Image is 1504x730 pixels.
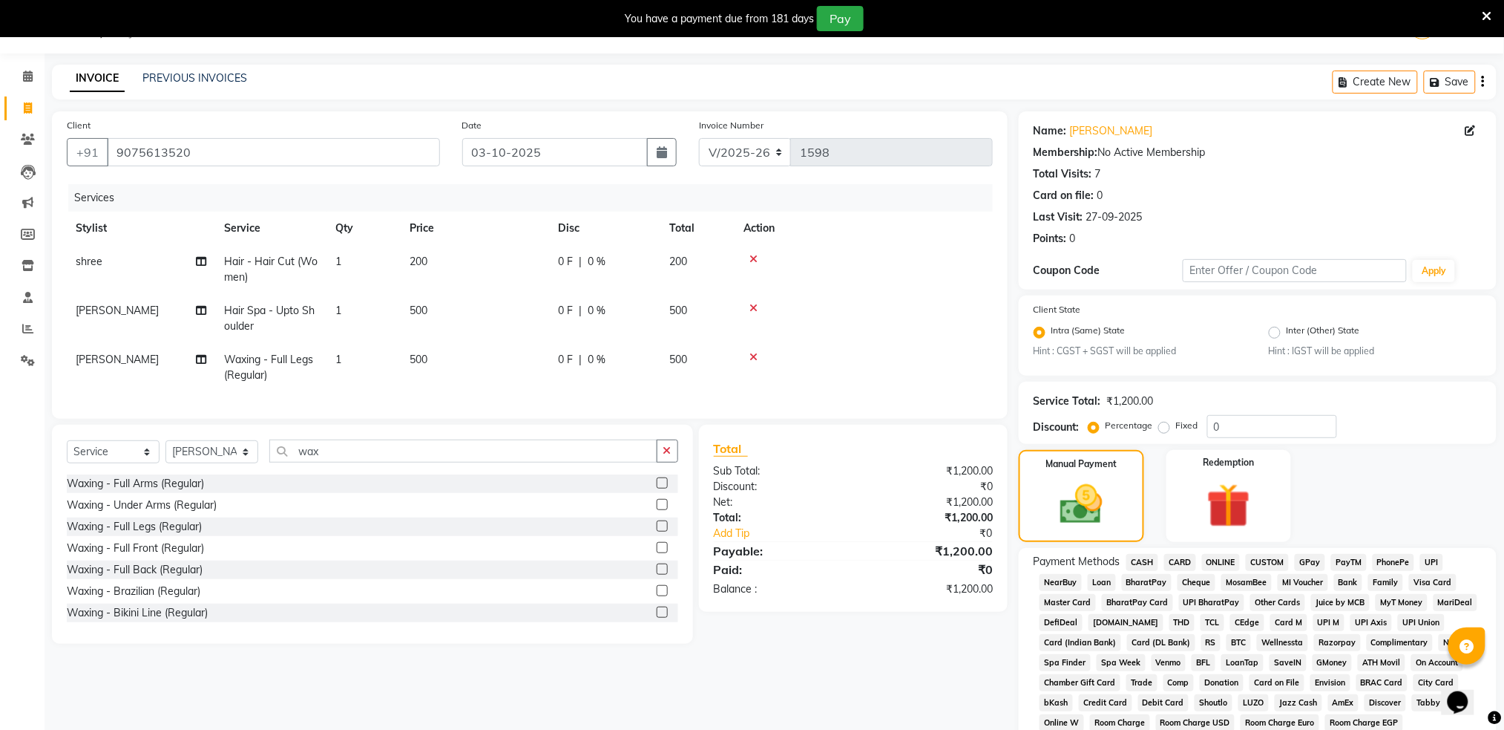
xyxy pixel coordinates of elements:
span: Trade [1126,674,1157,691]
span: UPI Union [1398,614,1445,631]
img: _cash.svg [1047,480,1116,529]
span: [DOMAIN_NAME] [1088,614,1163,631]
button: Apply [1413,260,1455,282]
div: ₹1,200.00 [853,510,1004,526]
span: Spa Finder [1040,654,1091,671]
span: Envision [1310,674,1350,691]
div: Last Visit: [1034,209,1083,225]
span: Spa Week [1097,654,1146,671]
span: Card (DL Bank) [1127,634,1195,651]
span: 0 F [558,352,573,368]
span: LUZO [1238,694,1269,711]
div: Sub Total: [703,463,853,479]
label: Intra (Same) State [1051,324,1126,342]
span: Jazz Cash [1275,694,1322,711]
span: CARD [1164,554,1196,571]
input: Search by Name/Mobile/Email/Code [107,138,440,166]
span: 1 [335,255,341,268]
label: Client State [1034,303,1081,316]
span: Loan [1088,574,1116,591]
div: No Active Membership [1034,145,1482,160]
span: [PERSON_NAME] [76,353,159,366]
span: UPI Axis [1350,614,1392,631]
div: Total Visits: [1034,166,1092,182]
span: BharatPay [1122,574,1172,591]
span: 1 [335,353,341,366]
th: Qty [326,212,401,245]
span: 0 F [558,303,573,319]
span: Comp [1163,674,1195,691]
div: ₹1,200.00 [853,495,1004,510]
div: 7 [1095,166,1101,182]
span: LoanTap [1221,654,1264,671]
span: bKash [1040,694,1073,711]
span: Card (Indian Bank) [1040,634,1121,651]
span: Complimentary [1367,634,1434,651]
span: ATH Movil [1358,654,1405,671]
label: Percentage [1106,419,1153,432]
span: City Card [1413,674,1459,691]
div: Card on file: [1034,188,1094,203]
span: 1 [335,304,341,317]
span: BFL [1192,654,1215,671]
span: CUSTOM [1246,554,1289,571]
div: Paid: [703,561,853,579]
span: Credit Card [1079,694,1132,711]
div: Service Total: [1034,394,1101,409]
div: 0 [1097,188,1103,203]
span: 0 % [588,352,605,368]
label: Redemption [1203,456,1254,469]
span: UPI [1420,554,1443,571]
span: Card on File [1249,674,1304,691]
small: Hint : IGST will be applied [1269,345,1482,358]
input: Enter Offer / Coupon Code [1183,259,1407,282]
label: Inter (Other) State [1287,324,1360,342]
a: INVOICE [70,65,125,92]
span: Hair Spa - Upto Shoulder [224,304,315,333]
input: Search or Scan [269,440,657,463]
th: Stylist [67,212,215,245]
span: 0 % [588,303,605,319]
span: NearBuy [1040,574,1082,591]
div: Discount: [703,479,853,495]
span: MyT Money [1376,594,1428,611]
span: Bank [1334,574,1363,591]
span: UPI BharatPay [1179,594,1245,611]
div: Waxing - Full Front (Regular) [67,541,204,556]
div: Services [68,184,1004,212]
span: 500 [669,353,687,366]
div: Coupon Code [1034,263,1183,278]
label: Client [67,119,91,132]
span: | [579,303,582,319]
span: RS [1201,634,1221,651]
div: Waxing - Bikini Line (Regular) [67,605,208,621]
div: Name: [1034,123,1067,139]
span: Cheque [1178,574,1215,591]
button: +91 [67,138,108,166]
span: Nift [1439,634,1462,651]
a: PREVIOUS INVOICES [142,71,247,85]
div: Payable: [703,542,853,560]
span: THD [1169,614,1195,631]
span: BTC [1226,634,1251,651]
img: _gift.svg [1193,478,1264,533]
span: Chamber Gift Card [1040,674,1120,691]
span: CEdge [1230,614,1264,631]
th: Total [660,212,735,245]
span: BharatPay Card [1102,594,1173,611]
div: Balance : [703,581,853,597]
span: AmEx [1328,694,1359,711]
span: MosamBee [1221,574,1272,591]
span: Hair - Hair Cut (Women) [224,255,318,284]
span: ONLINE [1202,554,1241,571]
div: ₹1,200.00 [853,463,1004,479]
span: 500 [410,304,427,317]
span: GMoney [1313,654,1353,671]
span: 0 F [558,254,573,270]
span: PayTM [1331,554,1367,571]
span: CASH [1126,554,1158,571]
span: [PERSON_NAME] [76,304,159,317]
span: Other Cards [1250,594,1305,611]
span: Visa Card [1409,574,1457,591]
span: PhonePe [1373,554,1415,571]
